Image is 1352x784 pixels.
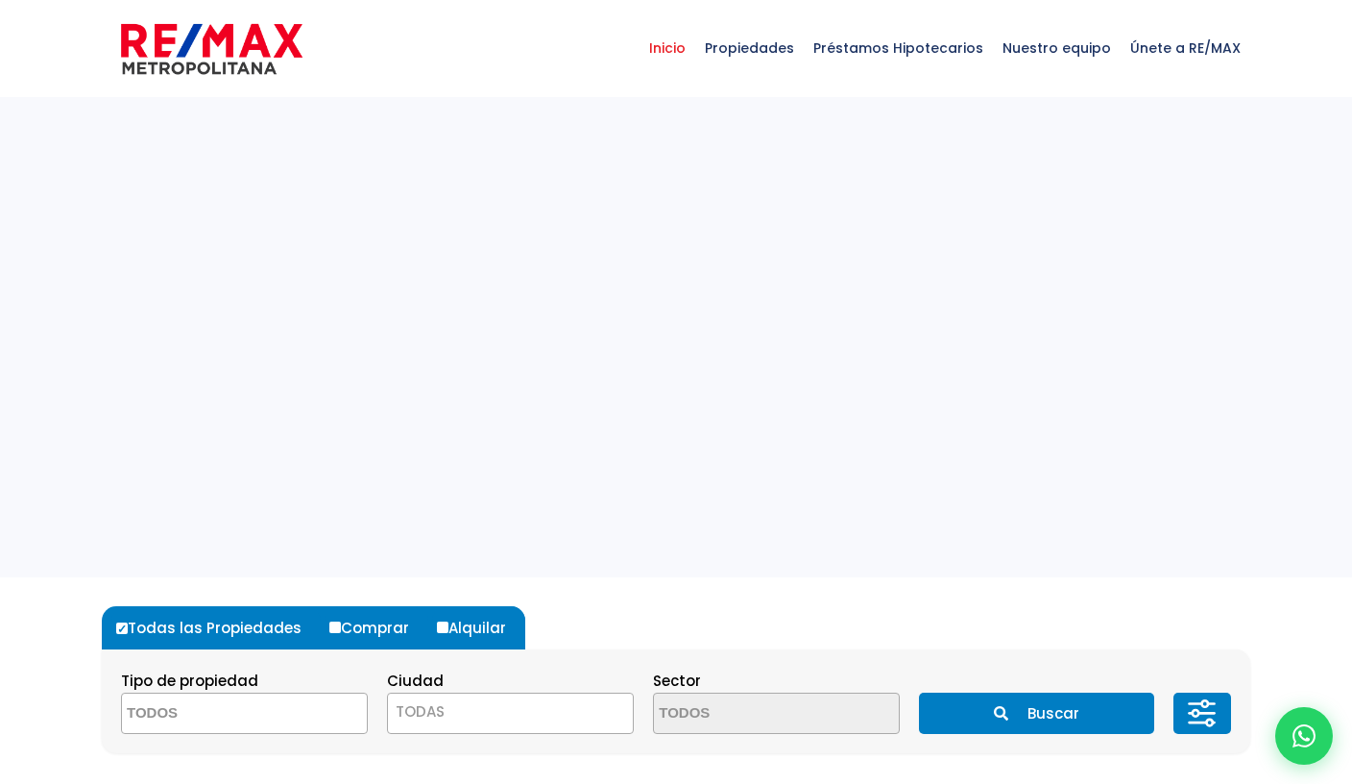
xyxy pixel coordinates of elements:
span: Propiedades [695,19,804,77]
textarea: Search [654,694,840,735]
textarea: Search [122,694,308,735]
span: Inicio [640,19,695,77]
span: Tipo de propiedad [121,671,258,691]
label: Alquilar [432,606,525,649]
span: Sector [653,671,701,691]
label: Todas las Propiedades [111,606,321,649]
label: Comprar [325,606,428,649]
span: TODAS [388,698,633,725]
span: TODAS [396,701,445,722]
input: Alquilar [437,622,448,633]
button: Buscar [919,693,1153,734]
span: Préstamos Hipotecarios [804,19,993,77]
span: TODAS [387,693,634,734]
span: Únete a RE/MAX [1121,19,1250,77]
input: Todas las Propiedades [116,623,128,634]
span: Ciudad [387,671,444,691]
span: Nuestro equipo [993,19,1121,77]
img: remax-metropolitana-logo [121,20,302,78]
input: Comprar [329,622,341,633]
